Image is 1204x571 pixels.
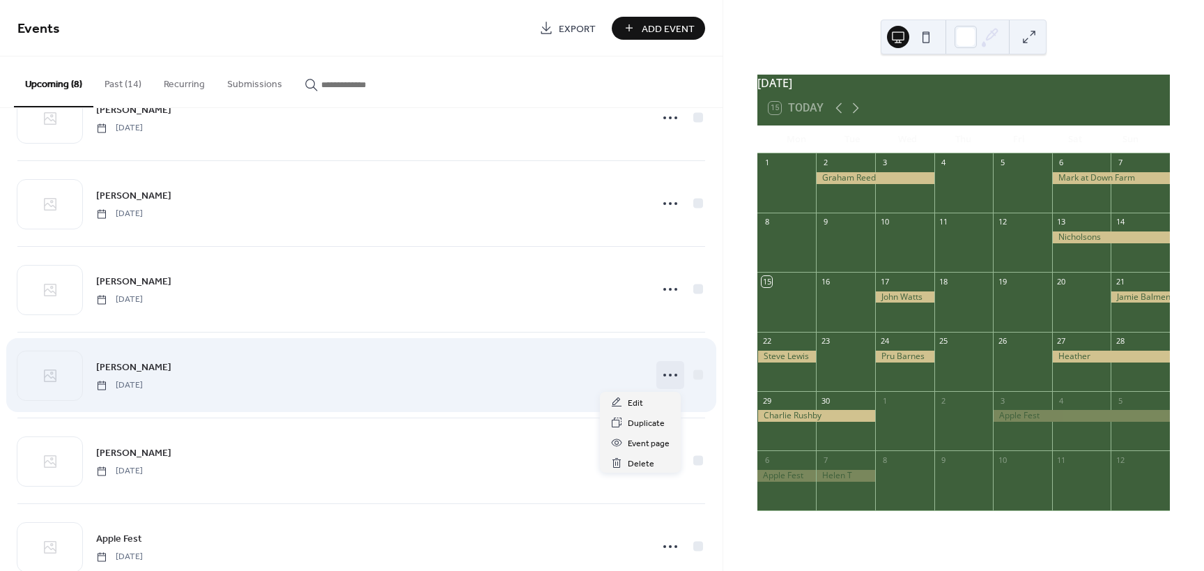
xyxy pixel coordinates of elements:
[820,276,831,287] div: 16
[1115,336,1125,347] div: 28
[880,125,936,153] div: Wed
[1047,125,1103,153] div: Sat
[997,217,1008,227] div: 12
[991,125,1047,153] div: Fri
[997,158,1008,168] div: 5
[936,125,991,153] div: Thu
[879,158,890,168] div: 3
[96,531,142,547] a: Apple Fest
[816,172,934,184] div: Graham Reed
[820,217,831,227] div: 9
[879,395,890,406] div: 1
[1056,336,1067,347] div: 27
[96,359,171,375] a: [PERSON_NAME]
[997,276,1008,287] div: 19
[96,445,171,461] a: [PERSON_NAME]
[939,395,949,406] div: 2
[757,410,875,422] div: Charlie Rushby
[816,470,875,482] div: Helen T
[762,276,772,287] div: 15
[757,75,1170,91] div: [DATE]
[879,276,890,287] div: 17
[939,336,949,347] div: 25
[96,465,143,478] span: [DATE]
[1052,172,1170,184] div: Mark at Down Farm
[879,217,890,227] div: 10
[993,410,1170,422] div: Apple Fest
[1115,217,1125,227] div: 14
[820,395,831,406] div: 30
[769,125,824,153] div: Mon
[1115,276,1125,287] div: 21
[96,208,143,220] span: [DATE]
[96,360,171,375] span: [PERSON_NAME]
[612,17,705,40] button: Add Event
[939,217,949,227] div: 11
[1115,158,1125,168] div: 7
[1115,455,1125,465] div: 12
[96,102,171,118] a: [PERSON_NAME]
[820,158,831,168] div: 2
[875,351,934,363] div: Pru Barnes
[1056,158,1067,168] div: 6
[1056,217,1067,227] div: 13
[1056,455,1067,465] div: 11
[1115,395,1125,406] div: 5
[820,336,831,347] div: 23
[762,395,772,406] div: 29
[628,457,654,471] span: Delete
[875,291,934,303] div: John Watts
[757,351,817,363] div: Steve Lewis
[997,395,1008,406] div: 3
[1103,125,1159,153] div: Sun
[820,455,831,465] div: 7
[529,17,606,40] a: Export
[96,379,143,392] span: [DATE]
[96,189,171,204] span: [PERSON_NAME]
[14,56,93,107] button: Upcoming (8)
[762,336,772,347] div: 22
[642,22,695,36] span: Add Event
[96,273,171,289] a: [PERSON_NAME]
[17,15,60,43] span: Events
[1056,276,1067,287] div: 20
[628,416,665,431] span: Duplicate
[96,294,143,306] span: [DATE]
[939,455,949,465] div: 9
[96,532,142,547] span: Apple Fest
[153,56,216,106] button: Recurring
[879,455,890,465] div: 8
[939,158,949,168] div: 4
[96,188,171,204] a: [PERSON_NAME]
[939,276,949,287] div: 18
[757,470,817,482] div: Apple Fest
[997,336,1008,347] div: 26
[628,396,643,411] span: Edit
[1111,291,1170,303] div: Jamie Balment
[762,158,772,168] div: 1
[96,103,171,118] span: [PERSON_NAME]
[824,125,880,153] div: Tue
[93,56,153,106] button: Past (14)
[96,275,171,289] span: [PERSON_NAME]
[96,551,143,563] span: [DATE]
[96,122,143,135] span: [DATE]
[762,455,772,465] div: 6
[96,446,171,461] span: [PERSON_NAME]
[1052,231,1170,243] div: Nicholsons
[1052,351,1170,363] div: Heather
[1056,395,1067,406] div: 4
[997,455,1008,465] div: 10
[628,436,670,451] span: Event page
[879,336,890,347] div: 24
[559,22,596,36] span: Export
[762,217,772,227] div: 8
[216,56,293,106] button: Submissions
